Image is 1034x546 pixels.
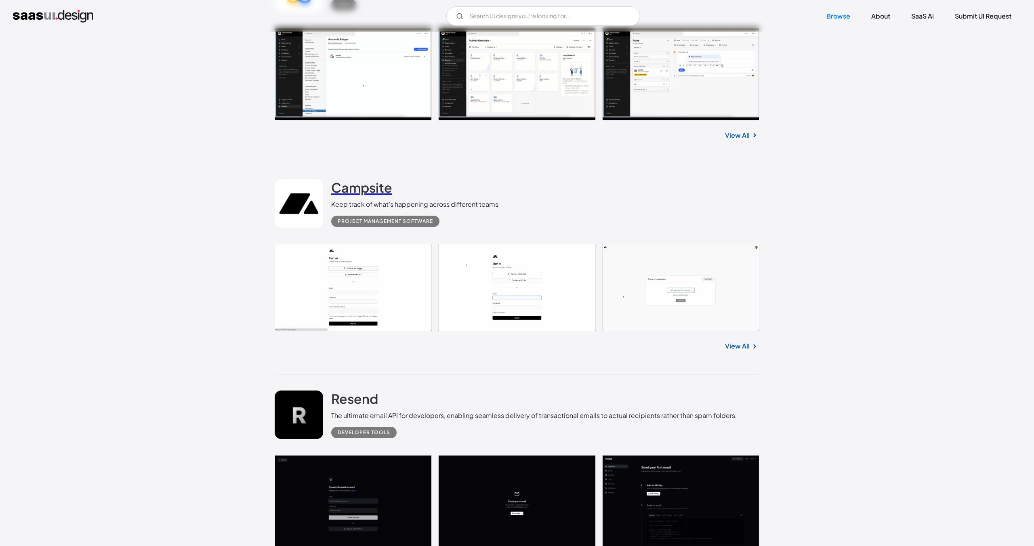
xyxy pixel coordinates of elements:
a: Submit UI Request [945,7,1021,25]
form: Email Form [446,6,640,26]
div: Keep track of what’s happening across different teams [331,199,498,209]
a: SaaS Ai [902,7,944,25]
a: home [13,10,93,23]
h2: Campsite [331,179,392,195]
a: Campsite [331,179,392,199]
a: Resend [331,391,378,411]
a: Browse [817,7,860,25]
a: View All [725,130,750,140]
div: The ultimate email API for developers, enabling seamless delivery of transactional emails to actu... [331,411,737,420]
a: About [862,7,900,25]
div: Project Management Software [338,216,433,226]
h2: Resend [331,391,378,407]
a: View All [725,341,750,351]
input: Search UI designs you're looking for... [446,6,640,26]
div: Developer tools [338,428,390,437]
